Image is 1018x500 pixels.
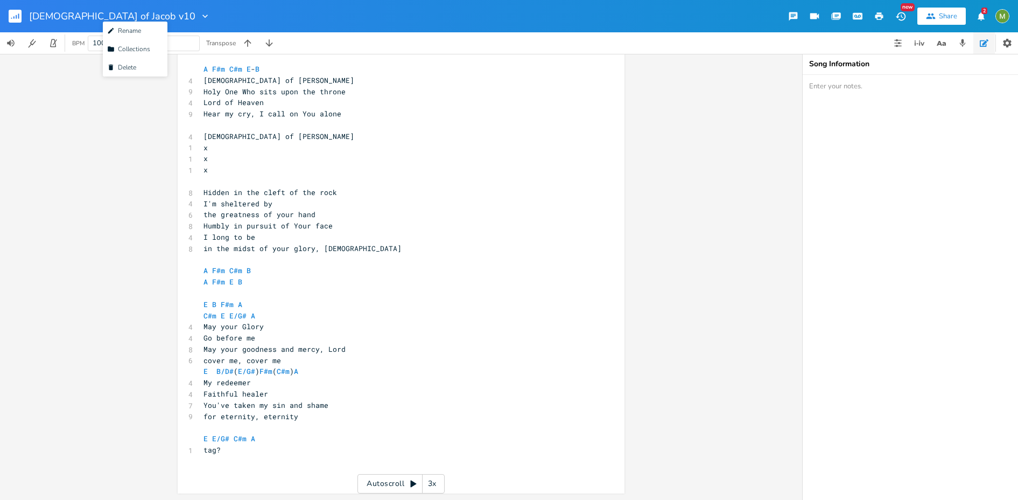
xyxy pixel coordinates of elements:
[107,64,136,71] span: Delete
[203,232,255,242] span: I long to be
[203,434,208,443] span: E
[212,300,216,309] span: B
[890,6,911,26] button: New
[203,412,298,421] span: for eternity, eternity
[251,311,255,321] span: A
[203,445,221,455] span: tag?
[203,389,268,399] span: Faithful healer
[203,188,337,197] span: Hidden in the cleft of the rock
[107,45,150,53] span: Collections
[203,266,208,275] span: A
[901,3,915,11] div: New
[234,434,247,443] span: C#m
[72,40,85,46] div: BPM
[277,366,290,376] span: C#m
[423,474,442,494] div: 3x
[212,266,225,275] span: F#m
[216,366,234,376] span: B/D#
[251,434,255,443] span: A
[203,333,255,343] span: Go before me
[203,366,298,376] span: ( ) ( )
[238,300,242,309] span: A
[203,199,272,209] span: I'm sheltered by
[203,221,333,231] span: Humbly in pursuit of Your face
[203,64,208,74] span: A
[203,277,208,287] span: A
[247,266,251,275] span: B
[203,75,354,85] span: [DEMOGRAPHIC_DATA] of [PERSON_NAME]
[203,366,208,376] span: E
[203,311,216,321] span: C#m
[203,210,315,219] span: the greatness of your hand
[203,131,354,141] span: [DEMOGRAPHIC_DATA] of [PERSON_NAME]
[203,322,264,331] span: May your Glory
[229,64,242,74] span: C#m
[229,266,242,275] span: C#m
[995,9,1009,23] img: Mik Sivak
[203,143,208,152] span: x
[212,277,225,287] span: F#m
[238,277,242,287] span: B
[259,366,272,376] span: F#m
[203,356,281,365] span: cover me, cover me
[981,8,987,14] div: 2
[294,366,298,376] span: A
[229,311,247,321] span: E/G#
[809,60,1012,68] div: Song Information
[203,344,346,354] span: May your goodness and mercy, Lord
[238,366,255,376] span: E/G#
[212,434,229,443] span: E/G#
[229,277,234,287] span: E
[203,165,208,175] span: x
[203,154,208,163] span: x
[221,300,234,309] span: F#m
[203,64,259,74] span: -
[203,378,251,387] span: My redeemer
[203,300,208,309] span: E
[107,27,141,34] span: Rename
[221,311,225,321] span: E
[917,8,966,25] button: Share
[939,11,957,21] div: Share
[357,474,445,494] div: Autoscroll
[970,6,992,26] button: 2
[29,11,195,21] span: [DEMOGRAPHIC_DATA] of Jacob v10
[212,64,225,74] span: F#m
[203,400,328,410] span: You've taken my sin and shame
[247,64,251,74] span: E
[203,87,346,96] span: Holy One Who sits upon the throne
[203,244,402,253] span: in the midst of your glory, [DEMOGRAPHIC_DATA]
[203,109,341,119] span: Hear my cry, I call on You alone
[255,64,259,74] span: B
[206,40,236,46] div: Transpose
[203,98,264,107] span: Lord of Heaven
